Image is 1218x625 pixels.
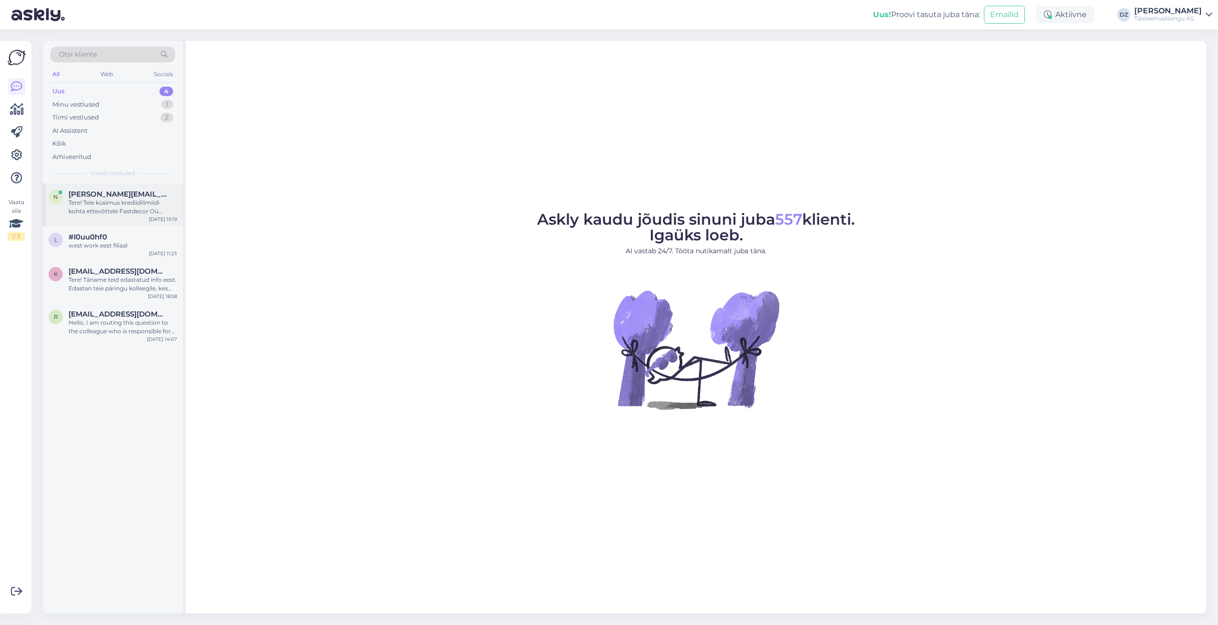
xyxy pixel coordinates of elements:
[53,193,58,200] span: n
[69,233,107,241] span: #l0uu0hf0
[537,210,855,244] span: Askly kaudu jõudis sinuni juba klienti. Igaüks loeb.
[160,113,173,122] div: 2
[149,250,177,257] div: [DATE] 11:23
[148,293,177,300] div: [DATE] 18:58
[984,6,1025,24] button: Emailid
[147,336,177,343] div: [DATE] 14:07
[50,68,61,80] div: All
[152,68,175,80] div: Socials
[873,10,891,19] b: Uus!
[1117,8,1130,21] div: DZ
[69,310,167,318] span: rimantasbru@gmail.com
[52,126,88,136] div: AI Assistent
[8,49,26,67] img: Askly Logo
[159,87,173,96] div: 4
[69,318,177,336] div: Hello, I am routing this question to the colleague who is responsible for this topic. The reply m...
[1134,15,1202,22] div: Täisteenusliisingu AS
[775,210,802,228] span: 557
[52,87,65,96] div: Uus
[52,113,99,122] div: Tiimi vestlused
[69,198,177,216] div: Tere! Teie küsimus krediidilimiidi kohta ettevõttele Fastdecor Oü eeldab täpsemat finantsanalüüsi...
[52,139,66,149] div: Kõik
[52,100,99,109] div: Minu vestlused
[537,246,855,256] p: AI vastab 24/7. Tööta nutikamalt juba täna.
[1134,7,1202,15] div: [PERSON_NAME]
[8,232,25,241] div: 1 / 3
[1134,7,1212,22] a: [PERSON_NAME]Täisteenusliisingu AS
[8,198,25,241] div: Vaata siia
[69,276,177,293] div: Tere! Täname teid edastatud info eest. Edastan teie päringu kolleegile, kes vaatab selle [PERSON_...
[1036,6,1094,23] div: Aktiivne
[91,169,135,178] span: Uued vestlused
[69,241,177,250] div: west work eest filiaal
[69,190,167,198] span: neeme.nurm@klick.ee
[54,270,58,278] span: k
[52,152,91,162] div: Arhiveeritud
[54,313,58,320] span: r
[873,9,980,20] div: Proovi tasuta juba täna:
[54,236,58,243] span: l
[69,267,167,276] span: kristiine@tele2.com
[161,100,173,109] div: 1
[610,264,782,435] img: No Chat active
[149,216,177,223] div: [DATE] 15:19
[59,50,97,60] span: Otsi kliente
[98,68,115,80] div: Web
